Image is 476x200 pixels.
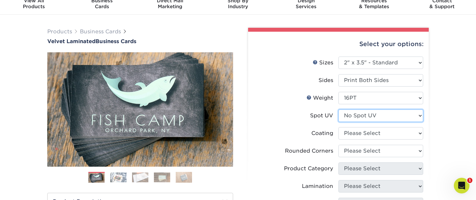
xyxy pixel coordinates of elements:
[310,112,333,120] div: Spot UV
[319,76,333,84] div: Sides
[47,38,233,44] h1: Business Cards
[132,172,148,182] img: Business Cards 03
[454,178,469,193] iframe: Intercom live chat
[47,38,96,44] span: Velvet Laminated
[467,178,472,183] span: 1
[47,28,72,35] a: Products
[154,172,170,182] img: Business Cards 04
[253,32,424,57] div: Select your options:
[285,147,333,155] div: Rounded Corners
[284,165,333,173] div: Product Category
[313,59,333,67] div: Sizes
[80,28,121,35] a: Business Cards
[88,170,105,186] img: Business Cards 01
[47,38,233,44] a: Velvet LaminatedBusiness Cards
[176,172,192,183] img: Business Cards 05
[311,129,333,137] div: Coating
[110,172,126,182] img: Business Cards 02
[306,94,333,102] div: Weight
[302,182,333,190] div: Lamination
